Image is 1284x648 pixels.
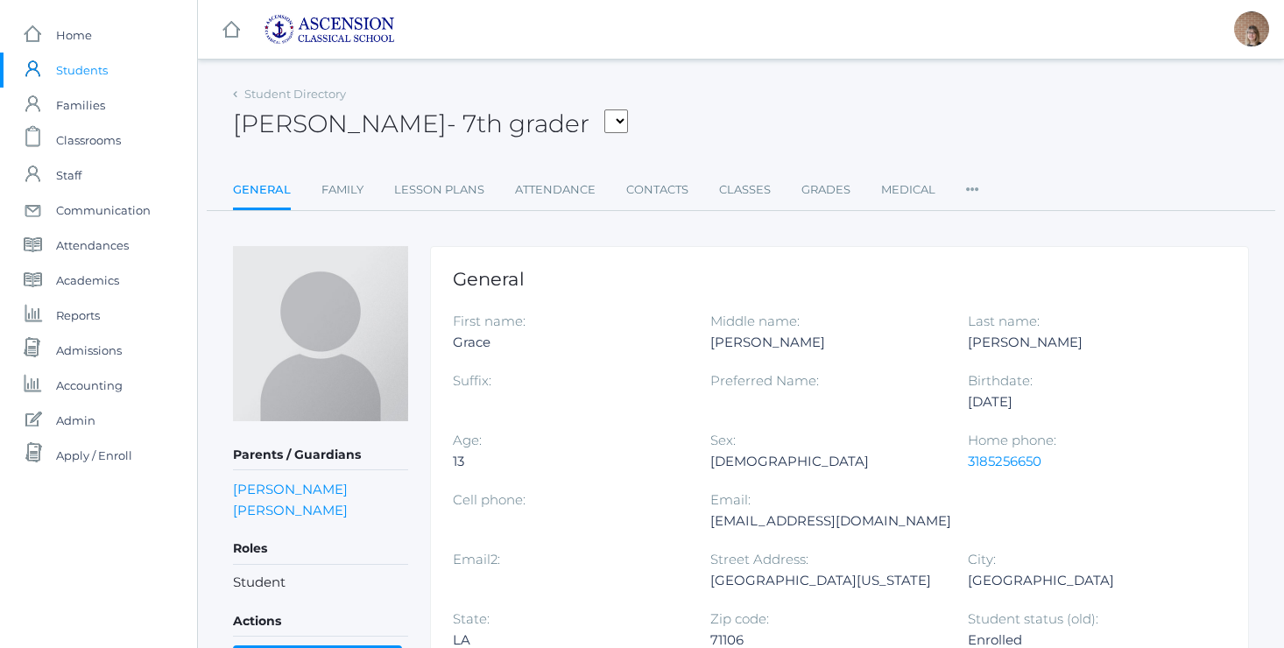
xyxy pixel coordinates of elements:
[447,109,589,138] span: - 7th grader
[968,313,1040,329] label: Last name:
[233,502,348,518] a: [PERSON_NAME]
[710,551,808,567] label: Street Address:
[710,570,942,591] div: [GEOGRAPHIC_DATA][US_STATE]
[710,432,736,448] label: Sex:
[56,403,95,438] span: Admin
[453,451,684,472] div: 13
[710,610,769,627] label: Zip code:
[515,173,596,208] a: Attendance
[968,332,1199,353] div: [PERSON_NAME]
[710,332,942,353] div: [PERSON_NAME]
[968,391,1199,412] div: [DATE]
[56,368,123,403] span: Accounting
[968,453,1041,469] a: 3185256650
[968,432,1056,448] label: Home phone:
[233,110,628,137] h2: [PERSON_NAME]
[394,173,484,208] a: Lesson Plans
[453,551,500,567] label: Email2:
[453,491,526,508] label: Cell phone:
[244,87,346,101] a: Student Directory
[453,332,684,353] div: Grace
[56,263,119,298] span: Academics
[321,173,363,208] a: Family
[233,534,408,564] h5: Roles
[56,158,81,193] span: Staff
[710,313,800,329] label: Middle name:
[56,333,122,368] span: Admissions
[801,173,850,208] a: Grades
[453,269,1226,289] h1: General
[56,88,105,123] span: Families
[710,372,819,389] label: Preferred Name:
[968,610,1098,627] label: Student status (old):
[453,432,482,448] label: Age:
[453,610,490,627] label: State:
[453,313,526,329] label: First name:
[710,451,942,472] div: [DEMOGRAPHIC_DATA]
[56,123,121,158] span: Classrooms
[233,440,408,470] h5: Parents / Guardians
[233,573,408,593] li: Student
[233,481,348,497] a: [PERSON_NAME]
[710,491,751,508] label: Email:
[233,173,291,210] a: General
[56,298,100,333] span: Reports
[1234,11,1269,46] div: Becky Logan
[233,607,408,637] h5: Actions
[881,173,935,208] a: Medical
[56,18,92,53] span: Home
[968,570,1199,591] div: [GEOGRAPHIC_DATA]
[56,438,132,473] span: Apply / Enroll
[968,372,1033,389] label: Birthdate:
[233,246,408,421] img: Grace Anderson
[453,372,491,389] label: Suffix:
[968,551,996,567] label: City:
[719,173,771,208] a: Classes
[56,193,151,228] span: Communication
[56,53,108,88] span: Students
[626,173,688,208] a: Contacts
[710,511,951,532] div: [EMAIL_ADDRESS][DOMAIN_NAME]
[264,14,395,45] img: ascension-logo-blue-113fc29133de2fb5813e50b71547a291c5fdb7962bf76d49838a2a14a36269ea.jpg
[56,228,129,263] span: Attendances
